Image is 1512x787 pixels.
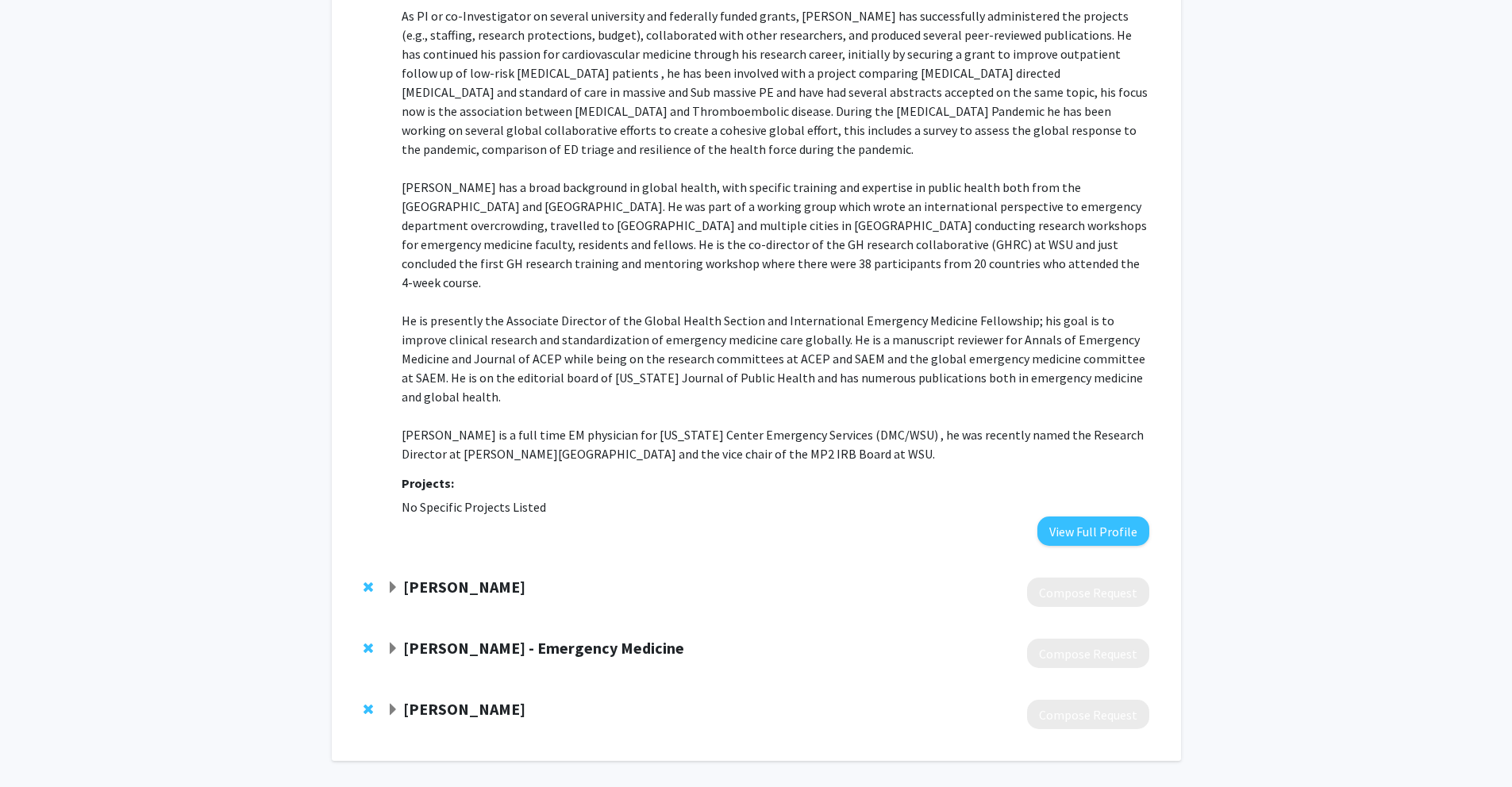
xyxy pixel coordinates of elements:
span: Expand Rahul Vaidya Bookmark [387,704,399,716]
span: Remove Robert Sherwin from bookmarks [364,581,373,593]
button: Compose Request to Robert Welch - Emergency Medicine [1027,639,1149,668]
span: Expand Robert Sherwin Bookmark [387,582,399,594]
div: [PERSON_NAME] is a full time EM physician for [US_STATE] Center Emergency Services (DMC/WSU) , he... [402,406,1148,463]
strong: [PERSON_NAME] - Emergency Medicine [403,638,684,658]
span: Expand Robert Welch - Emergency Medicine Bookmark [387,643,399,655]
strong: [PERSON_NAME] [403,699,525,719]
div: He is presently the Associate Director of the Global Health Section and International Emergency M... [402,292,1148,406]
span: Remove Robert Welch - Emergency Medicine from bookmarks [364,642,373,655]
span: Remove Rahul Vaidya from bookmarks [364,703,373,716]
button: Compose Request to Rahul Vaidya [1027,700,1149,729]
span: No Specific Projects Listed [402,499,546,515]
div: [PERSON_NAME] has a broad background in global health, with specific training and expertise in pu... [402,159,1148,292]
button: Compose Request to Robert Sherwin [1027,578,1149,607]
button: View Full Profile [1037,516,1149,546]
strong: [PERSON_NAME] [403,577,525,597]
iframe: Chat [12,716,67,775]
strong: Projects: [402,475,454,491]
